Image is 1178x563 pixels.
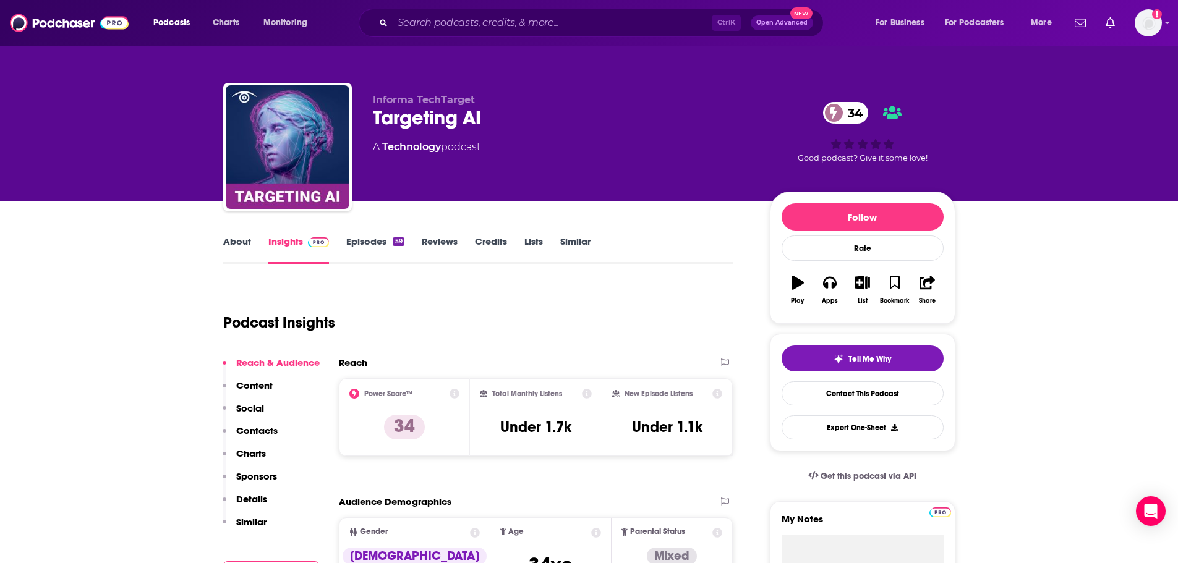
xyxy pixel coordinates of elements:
[223,470,277,493] button: Sponsors
[846,268,878,312] button: List
[268,235,330,264] a: InsightsPodchaser Pro
[1135,9,1162,36] span: Logged in as ABolliger
[625,389,693,398] h2: New Episode Listens
[223,357,320,379] button: Reach & Audience
[880,297,909,305] div: Bookmark
[382,141,441,153] a: Technology
[373,140,480,155] div: A podcast
[751,15,813,30] button: Open AdvancedNew
[834,354,843,364] img: tell me why sparkle
[364,389,412,398] h2: Power Score™
[223,402,264,425] button: Social
[823,102,869,124] a: 34
[236,402,264,414] p: Social
[835,102,869,124] span: 34
[782,235,944,261] div: Rate
[929,506,951,517] a: Pro website
[508,528,524,536] span: Age
[848,354,891,364] span: Tell Me Why
[524,235,543,264] a: Lists
[393,237,404,246] div: 59
[1135,9,1162,36] button: Show profile menu
[360,528,388,536] span: Gender
[223,447,266,470] button: Charts
[560,235,591,264] a: Similar
[937,13,1022,33] button: open menu
[929,507,951,517] img: Podchaser Pro
[632,418,702,436] h3: Under 1.1k
[790,7,813,19] span: New
[1136,496,1166,526] div: Open Intercom Messenger
[911,268,943,312] button: Share
[255,13,323,33] button: open menu
[1022,13,1067,33] button: open menu
[236,516,267,528] p: Similar
[712,15,741,31] span: Ctrl K
[798,461,927,491] a: Get this podcast via API
[223,313,335,332] h1: Podcast Insights
[756,20,808,26] span: Open Advanced
[393,13,712,33] input: Search podcasts, credits, & more...
[858,297,868,305] div: List
[263,14,307,32] span: Monitoring
[1031,14,1052,32] span: More
[226,85,349,209] img: Targeting AI
[1135,9,1162,36] img: User Profile
[879,268,911,312] button: Bookmark
[782,415,944,439] button: Export One-Sheet
[630,528,685,536] span: Parental Status
[919,297,936,305] div: Share
[339,357,367,368] h2: Reach
[475,235,507,264] a: Credits
[945,14,1004,32] span: For Podcasters
[223,425,278,447] button: Contacts
[422,235,458,264] a: Reviews
[782,381,944,405] a: Contact This Podcast
[145,13,206,33] button: open menu
[814,268,846,312] button: Apps
[339,496,451,507] h2: Audience Demographics
[153,14,190,32] span: Podcasts
[223,379,273,402] button: Content
[236,379,273,391] p: Content
[370,9,835,37] div: Search podcasts, credits, & more...
[308,237,330,247] img: Podchaser Pro
[876,14,924,32] span: For Business
[213,14,239,32] span: Charts
[205,13,247,33] a: Charts
[236,470,277,482] p: Sponsors
[1152,9,1162,19] svg: Add a profile image
[236,357,320,368] p: Reach & Audience
[223,235,251,264] a: About
[236,493,267,505] p: Details
[10,11,129,35] img: Podchaser - Follow, Share and Rate Podcasts
[1101,12,1120,33] a: Show notifications dropdown
[791,297,804,305] div: Play
[492,389,562,398] h2: Total Monthly Listens
[373,94,475,106] span: Informa TechTarget
[822,297,838,305] div: Apps
[782,345,944,371] button: tell me why sparkleTell Me Why
[821,471,916,481] span: Get this podcast via API
[384,415,425,439] p: 34
[223,516,267,539] button: Similar
[1070,12,1091,33] a: Show notifications dropdown
[782,513,944,535] label: My Notes
[500,418,571,436] h3: Under 1.7k
[782,203,944,231] button: Follow
[223,493,267,516] button: Details
[236,425,278,436] p: Contacts
[798,153,928,163] span: Good podcast? Give it some love!
[236,447,266,459] p: Charts
[782,268,814,312] button: Play
[770,94,955,171] div: 34Good podcast? Give it some love!
[867,13,940,33] button: open menu
[346,235,404,264] a: Episodes59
